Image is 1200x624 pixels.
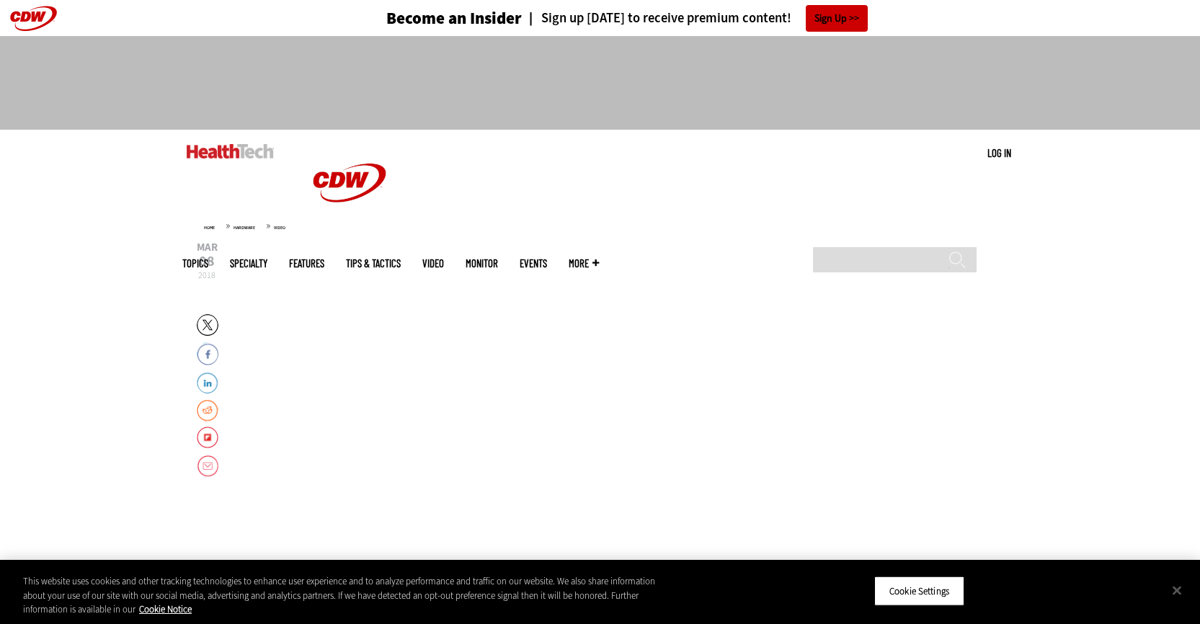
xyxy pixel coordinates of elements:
[806,5,868,32] a: Sign Up
[332,10,522,27] a: Become an Insider
[987,146,1011,159] a: Log in
[187,144,274,159] img: Home
[987,146,1011,161] div: User menu
[522,12,791,25] a: Sign up [DATE] to receive premium content!
[874,576,964,606] button: Cookie Settings
[338,50,863,115] iframe: advertisement
[1161,574,1193,606] button: Close
[182,258,208,269] span: Topics
[520,258,547,269] a: Events
[289,258,324,269] a: Features
[422,258,444,269] a: Video
[386,10,522,27] h3: Become an Insider
[139,603,192,615] a: More information about your privacy
[230,258,267,269] span: Specialty
[569,258,599,269] span: More
[23,574,660,617] div: This website uses cookies and other tracking technologies to enhance user experience and to analy...
[295,225,404,240] a: CDW
[466,258,498,269] a: MonITor
[295,130,404,236] img: Home
[346,258,401,269] a: Tips & Tactics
